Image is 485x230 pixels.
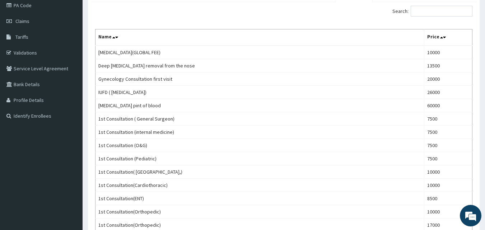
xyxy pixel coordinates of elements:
[95,205,424,219] td: 1st Consultation(Orthopedic)
[42,69,99,142] span: We're online!
[424,72,472,86] td: 20000
[424,29,472,46] th: Price
[424,165,472,179] td: 10000
[95,29,424,46] th: Name
[95,99,424,112] td: [MEDICAL_DATA] pint of blood
[95,165,424,179] td: 1st Consultation( [GEOGRAPHIC_DATA],)
[37,40,121,50] div: Chat with us now
[424,46,472,59] td: 10000
[15,34,28,40] span: Tariffs
[424,59,472,72] td: 13500
[424,99,472,112] td: 60000
[424,152,472,165] td: 7500
[95,139,424,152] td: 1st Consultation (O&G)
[424,139,472,152] td: 7500
[95,179,424,192] td: 1st Consultation(Cardiothoracic)
[95,86,424,99] td: IUFD ( [MEDICAL_DATA])
[118,4,135,21] div: Minimize live chat window
[424,192,472,205] td: 8500
[95,126,424,139] td: 1st Consultation (internal medicine)
[424,112,472,126] td: 7500
[411,6,472,17] input: Search:
[424,126,472,139] td: 7500
[424,86,472,99] td: 26000
[95,72,424,86] td: Gynecology Consultation first visit
[95,59,424,72] td: Deep [MEDICAL_DATA] removal from the nose
[95,192,424,205] td: 1st Consultation(ENT)
[13,36,29,54] img: d_794563401_company_1708531726252_794563401
[424,205,472,219] td: 10000
[392,6,472,17] label: Search:
[95,112,424,126] td: 1st Consultation ( General Surgeon)
[15,18,29,24] span: Claims
[95,152,424,165] td: 1st Consultation (Pediatric)
[424,179,472,192] td: 10000
[4,154,137,179] textarea: Type your message and hit 'Enter'
[95,46,424,59] td: [MEDICAL_DATA](GLOBAL FEE)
